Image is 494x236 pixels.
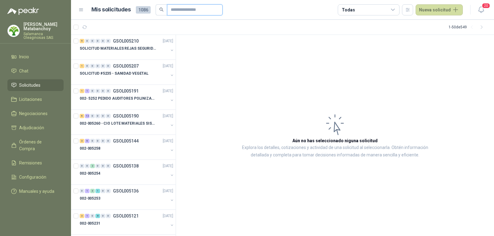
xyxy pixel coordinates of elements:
div: 0 [80,189,84,193]
div: 0 [106,64,111,68]
span: search [159,7,164,12]
p: Explora los detalles, cotizaciones y actividad de una solicitud al seleccionarla. Obtén informaci... [238,144,432,159]
div: 0 [90,39,95,43]
p: [DATE] [163,38,173,44]
div: 1 [85,189,90,193]
span: Solicitudes [19,82,40,89]
p: [DATE] [163,213,173,219]
div: 1 [80,64,84,68]
span: Licitaciones [19,96,42,103]
p: GSOL005136 [113,189,139,193]
a: Órdenes de Compra [7,136,64,155]
div: 3 [90,189,95,193]
span: 1086 [136,6,151,14]
div: 0 [101,214,105,218]
h1: Mis solicitudes [91,5,131,14]
a: 1 1 0 0 0 0 GSOL005191[DATE] 002- 5252 PEDIDO AUDITORES POLINIZACIÓN [80,87,174,107]
button: Nueva solicitud [416,4,463,15]
div: 3 [80,139,84,143]
p: Salamanca Oleaginosas SAS [23,32,64,39]
p: GSOL005207 [113,64,139,68]
p: [PERSON_NAME] Matabanchoy [23,22,64,31]
a: Configuración [7,171,64,183]
div: 0 [106,214,111,218]
p: 002-005254 [80,171,100,176]
div: 0 [106,114,111,118]
div: 0 [90,89,95,93]
a: 1 0 0 0 0 0 GSOL005207[DATE] SOLICITUD #5235 - SANIDAD VEGETAL [80,62,174,82]
div: 0 [101,64,105,68]
div: 6 [80,114,84,118]
div: 0 [90,139,95,143]
a: 3 6 0 0 0 0 GSOL005144[DATE] 002-005258 [80,137,174,157]
div: 0 [85,164,90,168]
div: 5 [80,39,84,43]
div: 0 [95,114,100,118]
div: 0 [80,164,84,168]
div: 0 [106,189,111,193]
h3: Aún no has seleccionado niguna solicitud [292,137,378,144]
span: Órdenes de Compra [19,139,58,152]
span: Negociaciones [19,110,48,117]
p: GSOL005190 [113,114,139,118]
div: 0 [95,164,100,168]
p: SOLICITUD #5235 - SANIDAD VEGETAL [80,71,149,77]
div: 0 [85,64,90,68]
div: 1 [95,189,100,193]
span: Remisiones [19,159,42,166]
p: 002-005253 [80,196,100,201]
div: 0 [90,214,95,218]
p: GSOL005121 [113,214,139,218]
span: Adjudicación [19,124,44,131]
div: 1 - 50 de 549 [449,22,487,32]
span: Chat [19,68,28,74]
div: 3 [80,214,84,218]
button: 20 [475,4,487,15]
div: 0 [106,39,111,43]
p: [DATE] [163,188,173,194]
div: 0 [101,164,105,168]
span: Manuales y ayuda [19,188,54,195]
div: 8 [95,214,100,218]
div: 6 [85,139,90,143]
div: 0 [106,89,111,93]
a: Remisiones [7,157,64,169]
p: [DATE] [163,163,173,169]
div: 0 [106,164,111,168]
p: 002-005258 [80,146,100,151]
p: [DATE] [163,63,173,69]
p: 002-005231 [80,221,100,226]
img: Company Logo [8,25,19,37]
a: Chat [7,65,64,77]
p: GSOL005210 [113,39,139,43]
p: [DATE] [163,113,173,119]
a: 0 0 2 0 0 0 GSOL005138[DATE] 002-005254 [80,162,174,182]
div: 0 [85,39,90,43]
div: 0 [101,139,105,143]
p: GSOL005144 [113,139,139,143]
a: Solicitudes [7,79,64,91]
a: 5 0 0 0 0 0 GSOL005210[DATE] SOLICITUD MATERIALES REJAS SEGURIDAD - OFICINA [80,37,174,57]
div: 0 [95,64,100,68]
div: 1 [80,89,84,93]
a: Adjudicación [7,122,64,134]
span: Inicio [19,53,29,60]
a: Manuales y ayuda [7,185,64,197]
div: 1 [85,89,90,93]
div: 12 [85,114,90,118]
p: GSOL005191 [113,89,139,93]
span: Configuración [19,174,46,180]
div: 0 [101,39,105,43]
p: 002-005260 - CIO LOTE MATERIALES SISTEMA HIDRAULIC [80,121,157,126]
div: 0 [90,64,95,68]
div: 0 [90,114,95,118]
p: [DATE] [163,138,173,144]
span: 20 [482,3,490,9]
div: 0 [101,89,105,93]
a: Inicio [7,51,64,63]
a: 3 1 0 8 0 0 GSOL005121[DATE] 002-005231 [80,212,174,232]
p: [DATE] [163,88,173,94]
div: Todas [342,6,355,13]
p: SOLICITUD MATERIALES REJAS SEGURIDAD - OFICINA [80,46,157,52]
div: 0 [95,89,100,93]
